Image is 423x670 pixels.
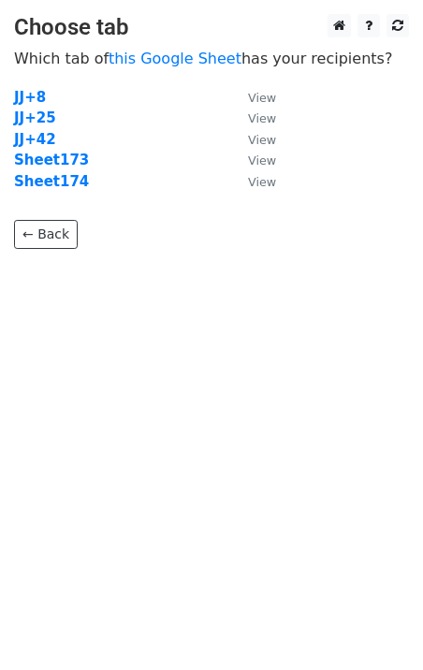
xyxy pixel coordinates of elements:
[14,152,89,168] a: Sheet173
[248,111,276,125] small: View
[248,153,276,167] small: View
[248,175,276,189] small: View
[229,173,276,190] a: View
[248,133,276,147] small: View
[14,49,409,68] p: Which tab of has your recipients?
[14,14,409,41] h3: Choose tab
[14,220,78,249] a: ← Back
[229,109,276,126] a: View
[14,109,56,126] a: JJ+25
[109,50,241,67] a: this Google Sheet
[14,89,46,106] a: JJ+8
[14,173,89,190] a: Sheet174
[248,91,276,105] small: View
[229,131,276,148] a: View
[14,131,56,148] a: JJ+42
[229,89,276,106] a: View
[229,152,276,168] a: View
